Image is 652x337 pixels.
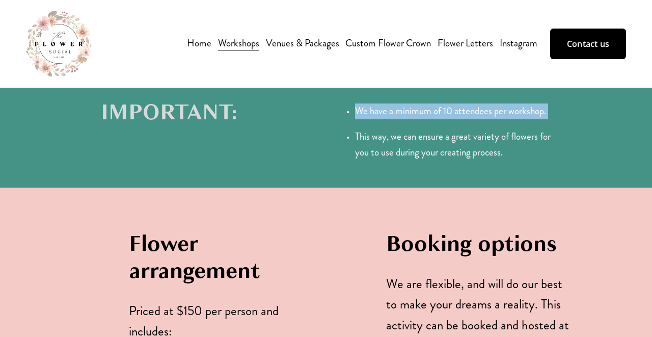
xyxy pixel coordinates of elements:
p: We have a minimum of 10 attendees per workshop. [355,103,551,119]
p: This way, we can ensure a great variety of flowers for you to use during your creating process. [355,129,551,160]
h2: IMPORTANT: [101,99,239,126]
h2: Booking options [386,230,575,257]
a: Flower Letters [438,35,493,53]
a: Venues & Packages [266,35,339,53]
a: Instagram [500,35,537,53]
img: The Flower Social [26,11,91,76]
a: Contact us [550,29,626,59]
h2: Flower arrangement [129,230,317,284]
a: folder dropdown [218,35,259,53]
span: Workshops [218,36,259,51]
a: Custom Flower Crown [345,35,431,53]
a: Home [187,35,211,53]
